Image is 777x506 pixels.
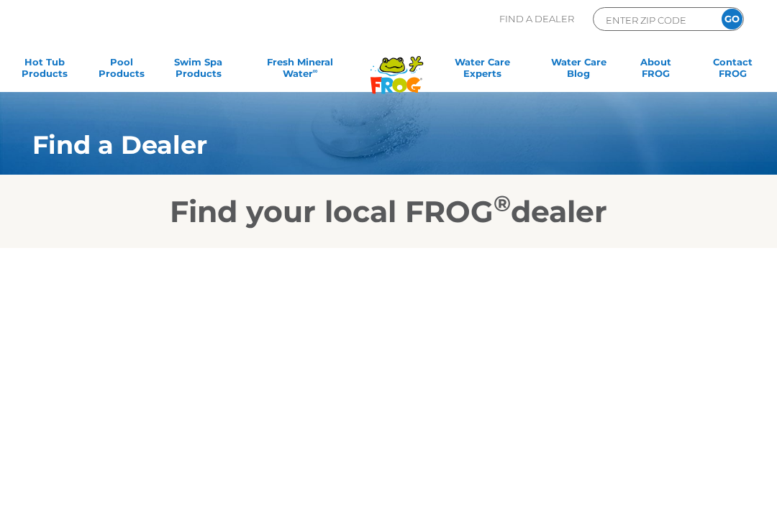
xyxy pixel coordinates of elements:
[703,56,763,85] a: ContactFROG
[722,9,742,29] input: GO
[433,56,532,85] a: Water CareExperts
[363,37,431,94] img: Frog Products Logo
[245,56,355,85] a: Fresh MineralWater∞
[91,56,151,85] a: PoolProducts
[32,131,691,160] h1: Find a Dealer
[168,56,228,85] a: Swim SpaProducts
[11,193,766,229] h2: Find your local FROG dealer
[499,7,574,31] p: Find A Dealer
[494,190,511,217] sup: ®
[313,67,318,75] sup: ∞
[14,56,74,85] a: Hot TubProducts
[549,56,609,85] a: Water CareBlog
[626,56,686,85] a: AboutFROG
